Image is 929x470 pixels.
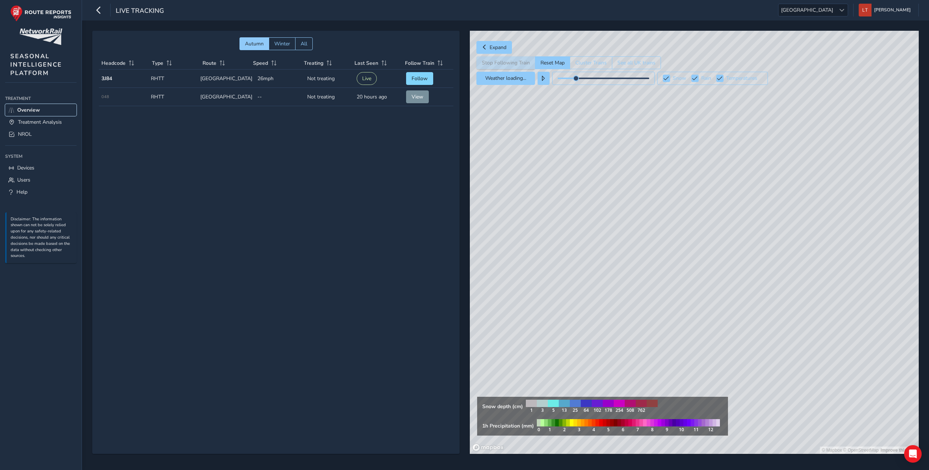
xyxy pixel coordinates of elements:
a: NROL [5,128,77,140]
td: RHTT [148,70,198,88]
td: RHTT [148,88,198,106]
td: Not treating [305,70,354,88]
span: SEASONAL INTELLIGENCE PLATFORM [10,52,62,77]
span: Overview [17,107,40,113]
span: Autumn [245,40,264,47]
a: Devices [5,162,77,174]
span: [GEOGRAPHIC_DATA] [778,4,836,16]
span: Expand [490,44,506,51]
button: Winter [269,37,295,50]
div: System [5,151,77,162]
img: rr logo [10,5,71,22]
span: Type [152,60,163,67]
td: 20 hours ago [354,88,404,106]
span: Help [16,189,27,195]
label: Temperatures [726,76,757,81]
span: All [301,40,307,47]
td: -- [255,88,304,106]
img: snow legend [523,397,661,416]
img: diamond-layout [859,4,872,16]
span: Users [17,176,30,183]
strong: 3J84 [101,75,112,82]
td: Not treating [305,88,354,106]
button: Reset Map [535,56,570,69]
button: Live [357,72,377,85]
span: View [412,93,423,100]
button: See all UK trains [612,56,661,69]
div: Open Intercom Messenger [904,445,922,463]
span: Headcode [101,60,126,67]
span: Route [202,60,216,67]
a: Help [5,186,77,198]
button: View [406,90,429,103]
span: Last Seen [354,60,378,67]
td: 26mph [255,70,304,88]
img: rain legend [534,416,723,436]
div: Treatment [5,93,77,104]
p: Disclaimer: The information shown can not be solely relied upon for any safety-related decisions,... [11,216,73,260]
strong: Snow depth (cm) [482,403,523,410]
td: [GEOGRAPHIC_DATA] [198,70,255,88]
img: customer logo [19,29,62,45]
span: Live Tracking [116,6,164,16]
td: [GEOGRAPHIC_DATA] [198,88,255,106]
button: Expand [476,41,512,54]
strong: 1h Precipitation (mm) [482,422,534,429]
span: Follow Train [405,60,434,67]
span: [PERSON_NAME] [874,4,911,16]
a: Treatment Analysis [5,116,77,128]
button: Autumn [239,37,269,50]
button: Follow [406,72,433,85]
span: Follow [412,75,428,82]
label: Snow [673,76,686,81]
button: [PERSON_NAME] [859,4,913,16]
span: 048 [101,94,109,100]
span: Devices [17,164,34,171]
span: Treatment Analysis [18,119,62,126]
button: All [295,37,313,50]
a: Users [5,174,77,186]
label: Rain [701,76,711,81]
span: Winter [274,40,290,47]
a: Overview [5,104,77,116]
button: Cluster Trains [570,56,612,69]
span: NROL [18,131,32,138]
button: Weather loading... [476,72,535,85]
span: Treating [304,60,323,67]
span: Speed [253,60,268,67]
button: Snow Rain Temperatures [657,72,768,85]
